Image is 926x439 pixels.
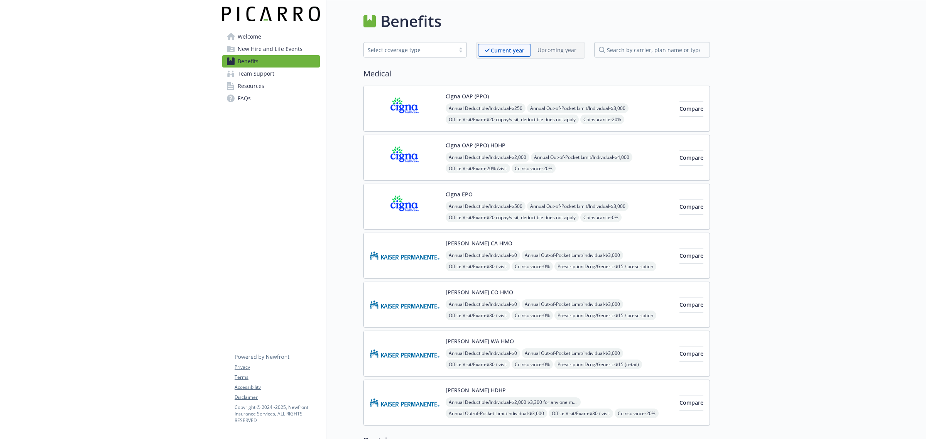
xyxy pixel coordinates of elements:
span: Upcoming year [531,44,583,57]
button: Cigna EPO [446,190,473,198]
span: Annual Deductible/Individual - $2,000 $3,300 for any one member within a Family enrollment, [446,397,581,407]
span: Annual Deductible/Individual - $0 [446,250,520,260]
span: Resources [238,80,264,92]
span: Office Visit/Exam - $20 copay/visit, deductible does not apply [446,115,579,124]
span: Annual Out-of-Pocket Limit/Individual - $4,000 [531,152,632,162]
a: Accessibility [235,384,319,391]
span: Annual Deductible/Individual - $250 [446,103,526,113]
span: FAQs [238,92,251,105]
span: Office Visit/Exam - $20 copay/visit, deductible does not apply [446,213,579,222]
span: Compare [679,301,703,308]
img: Kaiser Permanente Insurance Company carrier logo [370,386,439,419]
a: New Hire and Life Events [222,43,320,55]
span: Coinsurance - 0% [512,311,553,320]
h1: Benefits [380,10,441,33]
a: Benefits [222,55,320,68]
span: Prescription Drug/Generic - $15 (retail) [554,360,642,369]
span: Compare [679,203,703,210]
span: Annual Deductible/Individual - $500 [446,201,526,211]
span: Annual Deductible/Individual - $0 [446,348,520,358]
a: Disclaimer [235,394,319,401]
a: Welcome [222,30,320,43]
span: Office Visit/Exam - 20% /visit [446,164,510,173]
button: Compare [679,297,703,312]
button: Compare [679,199,703,214]
span: Compare [679,399,703,406]
span: Annual Out-of-Pocket Limit/Individual - $3,600 [446,409,547,418]
button: Compare [679,346,703,361]
img: CIGNA carrier logo [370,190,439,223]
button: [PERSON_NAME] HDHP [446,386,506,394]
img: Kaiser Permanente of Colorado carrier logo [370,288,439,321]
img: CIGNA carrier logo [370,92,439,125]
span: Prescription Drug/Generic - $15 / prescription [554,262,656,271]
span: Compare [679,105,703,112]
span: Office Visit/Exam - $30 / visit [446,360,510,369]
span: Annual Deductible/Individual - $0 [446,299,520,309]
a: Resources [222,80,320,92]
span: Compare [679,252,703,259]
div: Select coverage type [368,46,451,54]
img: Kaiser Permanente of Washington carrier logo [370,337,439,370]
p: Copyright © 2024 - 2025 , Newfront Insurance Services, ALL RIGHTS RESERVED [235,404,319,424]
span: Team Support [238,68,274,80]
img: CIGNA carrier logo [370,141,439,174]
span: Welcome [238,30,261,43]
span: Annual Out-of-Pocket Limit/Individual - $3,000 [522,348,623,358]
span: Coinsurance - 0% [580,213,622,222]
span: Annual Out-of-Pocket Limit/Individual - $3,000 [527,103,629,113]
button: Compare [679,248,703,263]
button: Compare [679,150,703,165]
button: [PERSON_NAME] CA HMO [446,239,512,247]
span: Office Visit/Exam - $30 / visit [549,409,613,418]
span: Coinsurance - 20% [512,164,556,173]
button: [PERSON_NAME] CO HMO [446,288,513,296]
a: Privacy [235,364,319,371]
span: Coinsurance - 20% [580,115,624,124]
img: Kaiser Permanente Insurance Company carrier logo [370,239,439,272]
input: search by carrier, plan name or type [594,42,710,57]
p: Upcoming year [537,46,576,54]
span: Coinsurance - 0% [512,360,553,369]
button: Compare [679,395,703,410]
button: Cigna OAP (PPO) [446,92,489,100]
a: Team Support [222,68,320,80]
span: Prescription Drug/Generic - $15 / prescription [554,311,656,320]
span: Annual Deductible/Individual - $2,000 [446,152,529,162]
button: Cigna OAP (PPO) HDHP [446,141,505,149]
span: Annual Out-of-Pocket Limit/Individual - $3,000 [527,201,629,211]
span: Compare [679,350,703,357]
span: Benefits [238,55,259,68]
p: Current year [491,46,524,54]
button: Compare [679,101,703,117]
a: Terms [235,374,319,381]
button: [PERSON_NAME] WA HMO [446,337,514,345]
span: Office Visit/Exam - $30 / visit [446,311,510,320]
h2: Medical [363,68,710,79]
span: Coinsurance - 20% [615,409,659,418]
span: Coinsurance - 0% [512,262,553,271]
span: Annual Out-of-Pocket Limit/Individual - $3,000 [522,299,623,309]
span: Compare [679,154,703,161]
a: FAQs [222,92,320,105]
span: Annual Out-of-Pocket Limit/Individual - $3,000 [522,250,623,260]
span: New Hire and Life Events [238,43,302,55]
span: Office Visit/Exam - $30 / visit [446,262,510,271]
